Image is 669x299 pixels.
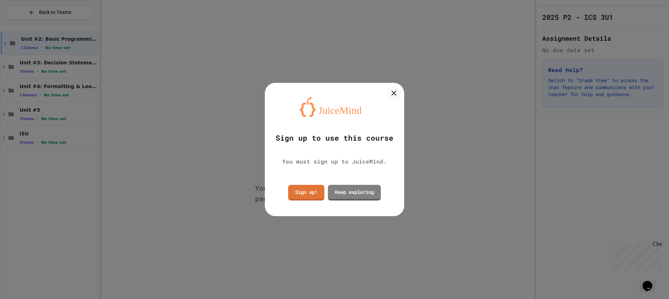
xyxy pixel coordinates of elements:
[276,133,393,144] div: Sign up to use this course
[288,185,324,200] a: Sign up!
[328,185,381,200] a: Keep exploring
[3,3,48,44] div: Chat with us now!Close
[282,157,387,166] div: You must sign up to JuiceMind.
[300,97,369,117] img: logo-orange.svg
